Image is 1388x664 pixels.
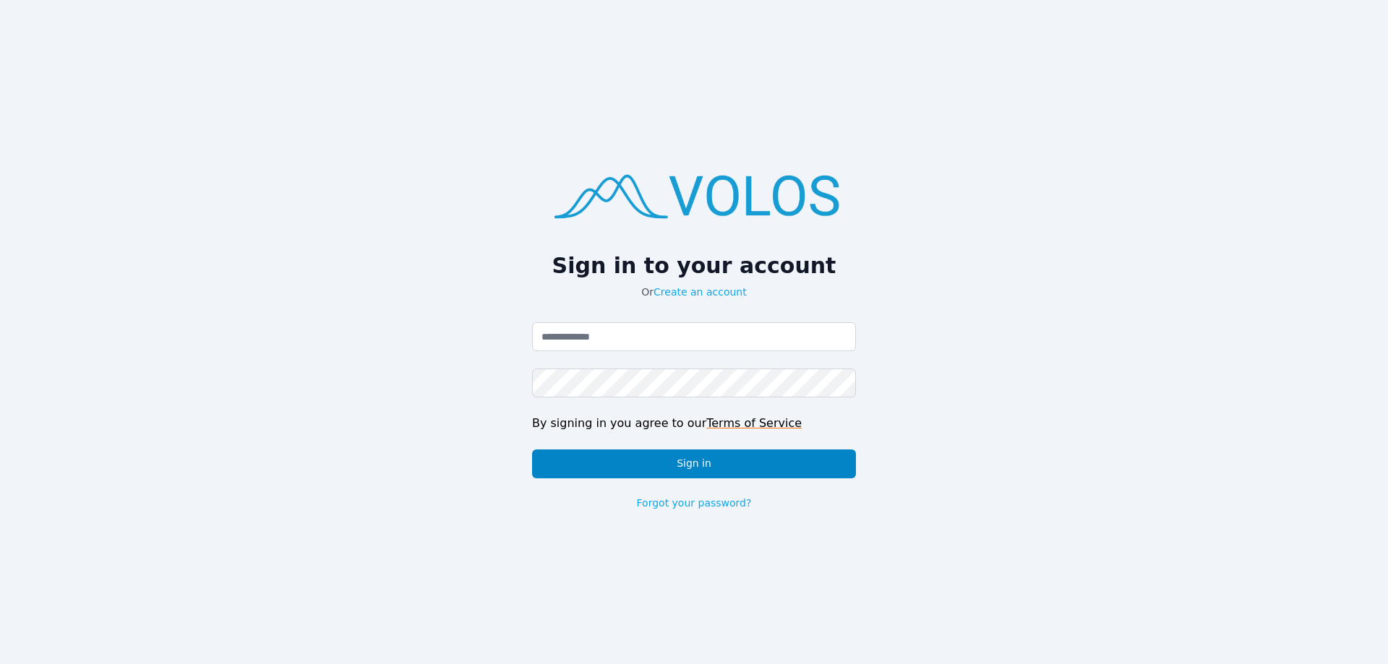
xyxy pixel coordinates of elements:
a: Terms of Service [706,416,802,430]
div: By signing in you agree to our [532,415,856,432]
a: Forgot your password? [637,496,752,510]
button: Sign in [532,449,856,478]
img: logo.png [532,154,856,236]
a: Create an account [654,286,747,298]
p: Or [532,285,856,299]
h2: Sign in to your account [532,253,856,279]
